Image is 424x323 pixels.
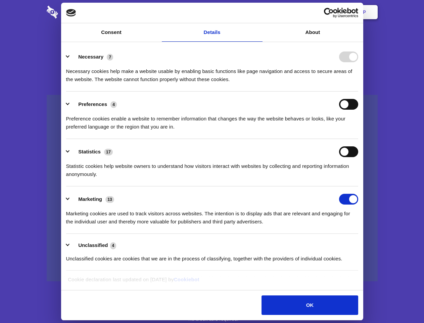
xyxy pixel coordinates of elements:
a: Wistia video thumbnail [47,95,378,282]
div: Unclassified cookies are cookies that we are in the process of classifying, together with the pro... [66,250,358,263]
a: Usercentrics Cookiebot - opens in a new window [299,8,358,18]
span: 13 [105,196,114,203]
label: Statistics [78,149,101,154]
span: 4 [110,101,117,108]
img: logo [66,9,76,16]
a: Consent [61,23,162,42]
button: Necessary (7) [66,51,117,62]
button: OK [262,295,358,315]
button: Preferences (4) [66,99,121,110]
div: Cookie declaration last updated on [DATE] by [63,276,361,289]
div: Necessary cookies help make a website usable by enabling basic functions like page navigation and... [66,62,358,83]
div: Marketing cookies are used to track visitors across websites. The intention is to display ads tha... [66,205,358,226]
a: Pricing [197,2,226,23]
img: logo-wordmark-white-trans-d4663122ce5f474addd5e946df7df03e33cb6a1c49d2221995e7729f52c070b2.svg [47,6,104,19]
div: Statistic cookies help website owners to understand how visitors interact with websites by collec... [66,157,358,178]
label: Necessary [78,54,103,60]
a: Contact [272,2,303,23]
span: 17 [104,149,113,155]
a: Details [162,23,263,42]
h1: Eliminate Slack Data Loss. [47,30,378,55]
button: Statistics (17) [66,146,117,157]
label: Marketing [78,196,102,202]
h4: Auto-redaction of sensitive data, encrypted data sharing and self-destructing private chats. Shar... [47,61,378,83]
span: 7 [107,54,113,61]
button: Unclassified (4) [66,241,121,250]
a: Cookiebot [174,277,199,282]
a: About [263,23,363,42]
a: Login [304,2,334,23]
div: Preference cookies enable a website to remember information that changes the way the website beha... [66,110,358,131]
iframe: Drift Widget Chat Controller [390,289,416,315]
span: 4 [110,242,116,249]
button: Marketing (13) [66,194,119,205]
label: Preferences [78,101,107,107]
